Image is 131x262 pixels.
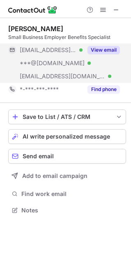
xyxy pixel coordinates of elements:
div: Save to List / ATS / CRM [23,114,112,120]
div: Small Business Employer Benefits Specialist [8,34,126,41]
img: ContactOut v5.3.10 [8,5,57,15]
button: save-profile-one-click [8,109,126,124]
span: Find work email [21,190,123,198]
button: Find work email [8,188,126,200]
span: Notes [21,207,123,214]
button: Add to email campaign [8,169,126,183]
button: AI write personalized message [8,129,126,144]
span: Send email [23,153,54,159]
span: [EMAIL_ADDRESS][DOMAIN_NAME] [20,46,76,54]
button: Send email [8,149,126,164]
button: Notes [8,205,126,216]
button: Reveal Button [87,85,120,93]
div: [PERSON_NAME] [8,25,63,33]
span: Add to email campaign [22,173,87,179]
button: Reveal Button [87,46,120,54]
span: [EMAIL_ADDRESS][DOMAIN_NAME] [20,73,105,80]
span: ***@[DOMAIN_NAME] [20,59,85,67]
span: AI write personalized message [23,133,110,140]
